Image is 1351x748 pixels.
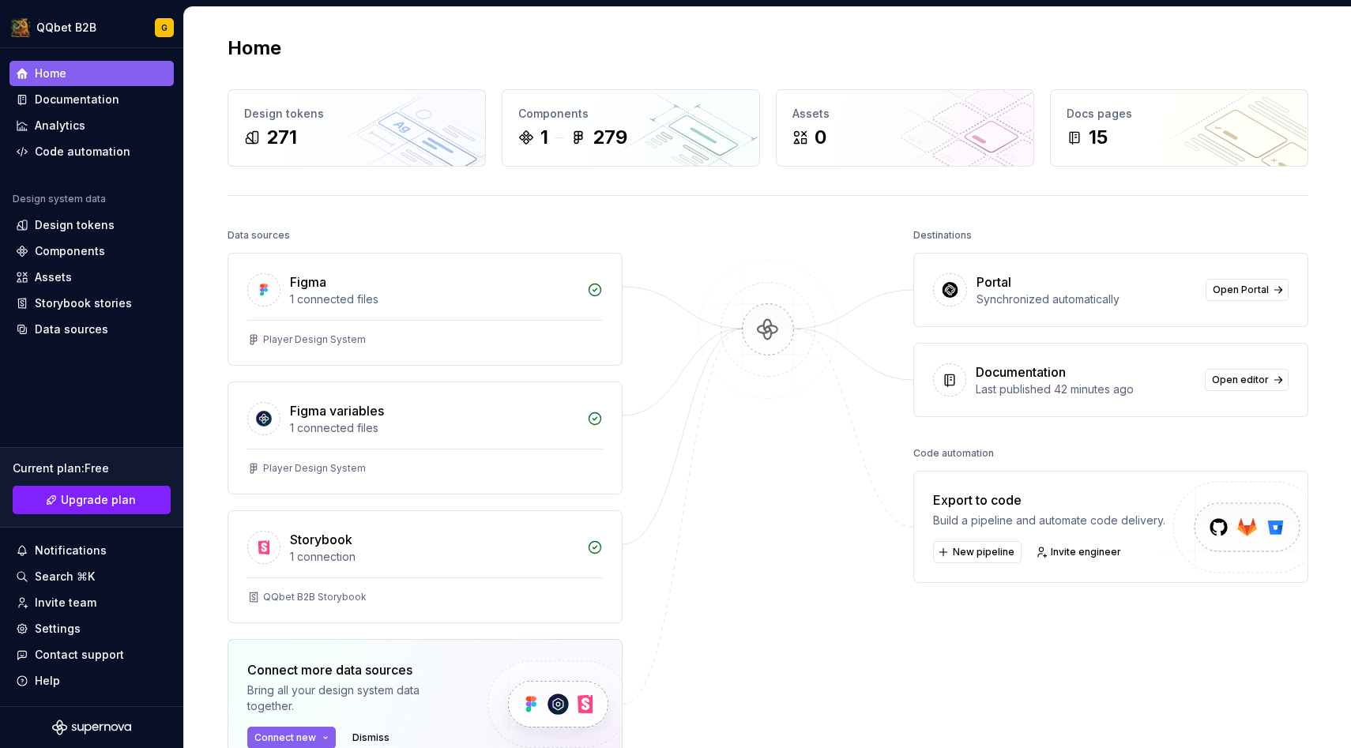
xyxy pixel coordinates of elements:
[13,460,171,476] div: Current plan : Free
[36,20,96,36] div: QQbet B2B
[228,89,486,167] a: Design tokens271
[290,530,352,549] div: Storybook
[1206,279,1289,301] a: Open Portal
[1213,284,1269,296] span: Open Portal
[244,106,469,122] div: Design tokens
[35,118,85,133] div: Analytics
[263,591,367,603] div: QQbet B2B Storybook
[977,291,1196,307] div: Synchronized automatically
[976,363,1066,382] div: Documentation
[9,564,174,589] button: Search ⌘K
[9,317,174,342] a: Data sources
[977,273,1011,291] div: Portal
[9,113,174,138] a: Analytics
[228,36,281,61] h2: Home
[35,269,72,285] div: Assets
[52,720,131,735] svg: Supernova Logo
[13,193,106,205] div: Design system data
[35,144,130,160] div: Code automation
[290,549,578,565] div: 1 connection
[933,513,1165,528] div: Build a pipeline and automate code delivery.
[9,61,174,86] a: Home
[247,682,461,714] div: Bring all your design system data together.
[11,18,30,37] img: 491028fe-7948-47f3-9fb2-82dab60b8b20.png
[228,510,623,623] a: Storybook1 connectionQQbet B2B Storybook
[9,291,174,316] a: Storybook stories
[1067,106,1292,122] div: Docs pages
[35,321,108,337] div: Data sources
[9,212,174,238] a: Design tokens
[933,541,1022,563] button: New pipeline
[1089,125,1108,150] div: 15
[263,333,366,346] div: Player Design System
[254,731,316,744] span: Connect new
[976,382,1195,397] div: Last published 42 minutes ago
[9,139,174,164] a: Code automation
[228,382,623,494] a: Figma variables1 connected filesPlayer Design System
[35,647,124,663] div: Contact support
[290,401,384,420] div: Figma variables
[1051,546,1121,558] span: Invite engineer
[290,273,326,291] div: Figma
[593,125,627,150] div: 279
[1205,369,1289,391] a: Open editor
[9,538,174,563] button: Notifications
[933,491,1165,509] div: Export to code
[9,87,174,112] a: Documentation
[1050,89,1308,167] a: Docs pages15
[913,224,972,246] div: Destinations
[9,265,174,290] a: Assets
[290,291,578,307] div: 1 connected files
[9,616,174,641] a: Settings
[9,642,174,667] button: Contact support
[9,668,174,693] button: Help
[35,295,132,311] div: Storybook stories
[540,125,548,150] div: 1
[35,217,115,233] div: Design tokens
[35,92,119,107] div: Documentation
[161,21,167,34] div: G
[263,462,366,475] div: Player Design System
[13,486,171,514] a: Upgrade plan
[35,543,107,558] div: Notifications
[3,10,180,44] button: QQbet B2BG
[290,420,578,436] div: 1 connected files
[913,442,994,464] div: Code automation
[1031,541,1128,563] a: Invite engineer
[352,731,389,744] span: Dismiss
[35,569,95,584] div: Search ⌘K
[228,224,290,246] div: Data sources
[9,239,174,264] a: Components
[815,125,826,150] div: 0
[518,106,743,122] div: Components
[228,253,623,366] a: Figma1 connected filesPlayer Design System
[1212,374,1269,386] span: Open editor
[776,89,1034,167] a: Assets0
[35,673,60,689] div: Help
[9,590,174,615] a: Invite team
[35,595,96,611] div: Invite team
[35,243,105,259] div: Components
[247,660,461,679] div: Connect more data sources
[35,66,66,81] div: Home
[266,125,297,150] div: 271
[502,89,760,167] a: Components1279
[61,492,136,508] span: Upgrade plan
[792,106,1018,122] div: Assets
[35,621,81,637] div: Settings
[953,546,1014,558] span: New pipeline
